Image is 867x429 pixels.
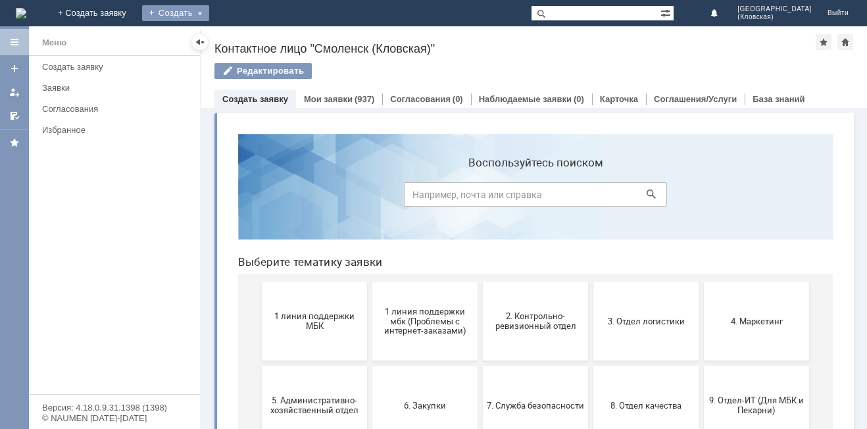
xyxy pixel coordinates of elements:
[600,94,638,104] a: Карточка
[145,158,250,237] button: 1 линия поддержки мбк (Проблемы с интернет-заказами)
[370,361,467,370] span: Отдел-ИТ (Офис)
[11,132,605,145] header: Выберите тематику заявки
[476,158,582,237] button: 4. Маркетинг
[366,242,471,321] button: 8. Отдел качества
[737,5,812,13] span: [GEOGRAPHIC_DATA]
[453,94,463,104] div: (0)
[222,94,288,104] a: Создать заявку
[370,192,467,202] span: 3. Отдел логистики
[816,34,831,50] div: Добавить в избранное
[42,104,192,114] div: Согласования
[255,158,360,237] button: 2. Контрольно-ревизионный отдел
[390,94,451,104] a: Согласования
[480,272,578,291] span: 9. Отдел-ИТ (Для МБК и Пекарни)
[366,326,471,405] button: Отдел-ИТ (Офис)
[16,8,26,18] img: logo
[42,403,187,412] div: Версия: 4.18.0.9.31.1398 (1398)
[480,192,578,202] span: 4. Маркетинг
[4,58,25,79] a: Создать заявку
[259,188,357,207] span: 2. Контрольно-ревизионный отдел
[145,242,250,321] button: 6. Закупки
[149,361,246,370] span: Отдел ИТ (1С)
[214,42,816,55] div: Контактное лицо "Смоленск (Кловская)"
[34,242,139,321] button: 5. Административно-хозяйственный отдел
[16,8,26,18] a: Перейти на домашнюю страницу
[480,361,578,370] span: Финансовый отдел
[370,276,467,286] span: 8. Отдел качества
[42,35,66,51] div: Меню
[37,57,197,77] a: Создать заявку
[176,32,439,45] label: Воспользуйтесь поиском
[42,62,192,72] div: Создать заявку
[38,272,136,291] span: 5. Административно-хозяйственный отдел
[660,6,674,18] span: Расширенный поиск
[479,94,572,104] a: Наблюдаемые заявки
[476,326,582,405] button: Финансовый отдел
[149,276,246,286] span: 6. Закупки
[4,82,25,103] a: Мои заявки
[34,326,139,405] button: Бухгалтерия (для мбк)
[37,78,197,98] a: Заявки
[476,242,582,321] button: 9. Отдел-ИТ (Для МБК и Пекарни)
[574,94,584,104] div: (0)
[42,125,178,135] div: Избранное
[255,242,360,321] button: 7. Служба безопасности
[38,188,136,207] span: 1 линия поддержки МБК
[34,158,139,237] button: 1 линия поддержки МБК
[737,13,812,21] span: (Кловская)
[255,326,360,405] button: Отдел-ИТ (Битрикс24 и CRM)
[192,34,208,50] div: Скрыть меню
[42,414,187,422] div: © NAUMEN [DATE]-[DATE]
[4,105,25,126] a: Мои согласования
[753,94,805,104] a: База знаний
[304,94,353,104] a: Мои заявки
[259,356,357,376] span: Отдел-ИТ (Битрикс24 и CRM)
[654,94,737,104] a: Соглашения/Услуги
[837,34,853,50] div: Сделать домашней страницей
[355,94,374,104] div: (937)
[149,182,246,212] span: 1 линия поддержки мбк (Проблемы с интернет-заказами)
[176,59,439,83] input: Например, почта или справка
[259,276,357,286] span: 7. Служба безопасности
[37,99,197,119] a: Согласования
[145,326,250,405] button: Отдел ИТ (1С)
[366,158,471,237] button: 3. Отдел логистики
[142,5,209,21] div: Создать
[42,83,192,93] div: Заявки
[38,361,136,370] span: Бухгалтерия (для мбк)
